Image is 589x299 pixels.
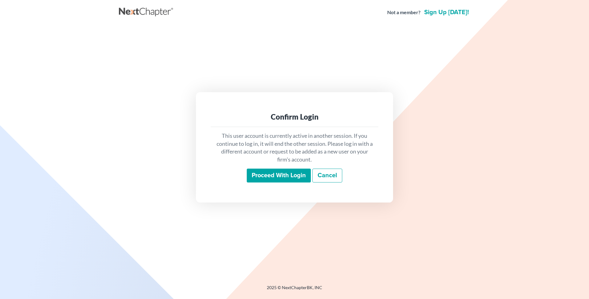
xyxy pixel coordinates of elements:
[216,132,373,164] p: This user account is currently active in another session. If you continue to log in, it will end ...
[312,169,342,183] a: Cancel
[387,9,420,16] strong: Not a member?
[423,9,470,15] a: Sign up [DATE]!
[119,285,470,296] div: 2025 © NextChapterBK, INC
[247,169,311,183] input: Proceed with login
[216,112,373,122] div: Confirm Login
